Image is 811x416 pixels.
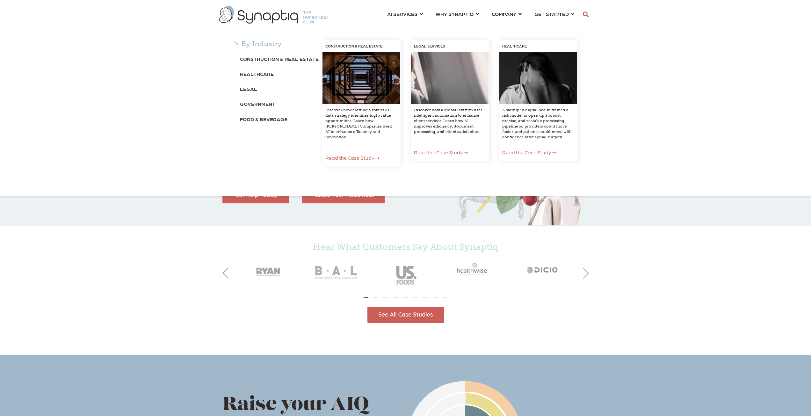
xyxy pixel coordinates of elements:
button: Next [578,268,589,279]
span: AI SERVICES [387,10,417,18]
li: Page dot 7 [423,297,428,298]
li: Page dot 6 [413,297,418,298]
nav: menu [381,3,581,26]
li: Page dot 3 [383,297,388,298]
span: COMPANY [492,10,516,18]
li: Page dot 8 [433,297,438,298]
img: RyanCompanies_gray50_2 [234,255,302,283]
a: GET STARTED [534,8,574,20]
img: BAL_gray50 [302,255,371,291]
img: Dicio [509,255,578,283]
li: Page dot 9 [443,297,447,298]
img: See All Case Studies [367,307,444,323]
span: GET STARTED [534,10,569,18]
li: Page dot 1 [364,297,368,298]
li: Page dot 4 [393,297,398,298]
button: Previous [222,268,233,279]
a: COMPANY [492,8,522,20]
img: synaptiq logo-1 [219,6,328,24]
h4: Hear What Customers Say About Synaptiq [234,242,578,252]
a: WHY SYNAPTIQ [436,8,479,20]
li: Page dot 5 [403,297,408,298]
a: AI SERVICES [387,8,423,20]
span: Raise your AIQ [222,396,369,415]
img: Healthwise_gray50 [440,255,509,283]
span: WHY SYNAPTIQ [436,10,474,18]
li: Page dot 2 [373,297,378,298]
img: USFoods_gray50 [371,255,440,291]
